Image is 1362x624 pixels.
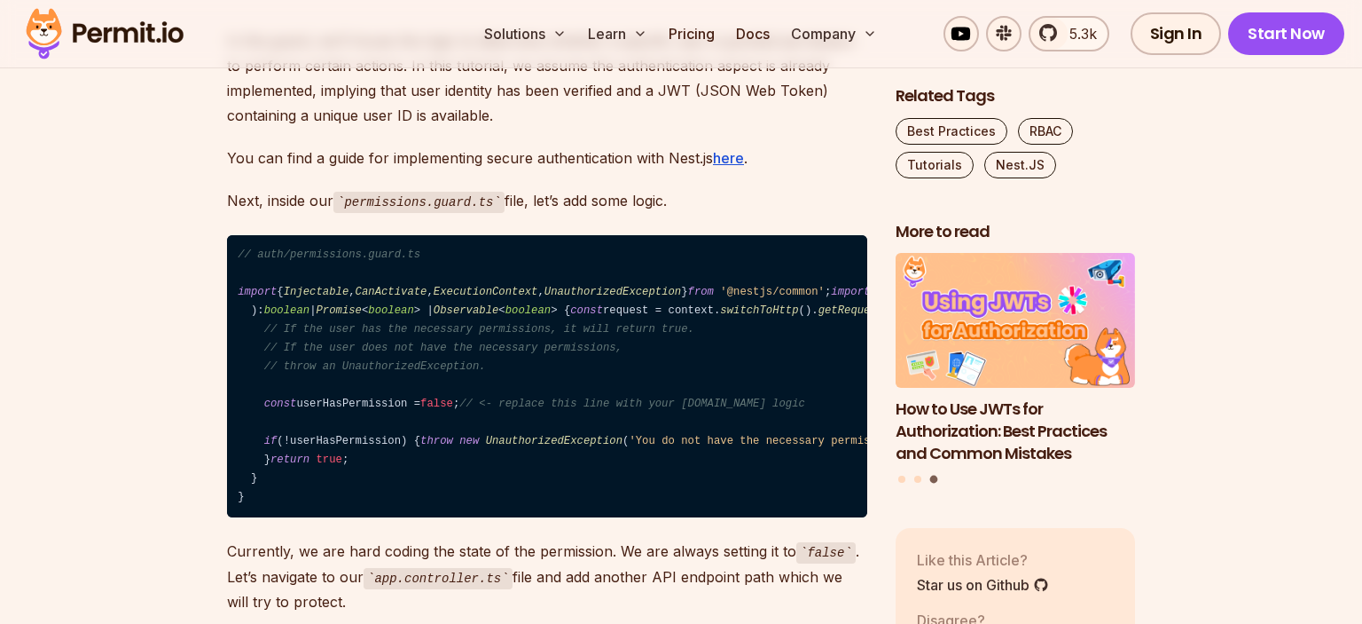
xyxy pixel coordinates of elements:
div: Posts [896,254,1135,486]
span: const [570,304,603,317]
a: here [713,149,744,167]
span: throw [420,435,453,447]
span: new [459,435,479,447]
span: // auth/permissions.guard.ts [238,249,420,261]
a: Sign In [1131,12,1222,55]
code: false [796,542,856,564]
span: Injectable [284,286,349,298]
span: // throw an UnauthorizedException. [264,360,486,373]
span: if [264,435,278,447]
span: 'You do not have the necessary permissions.' [629,435,915,447]
span: import [831,286,870,298]
span: true [316,454,341,466]
a: RBAC [1018,118,1073,145]
p: You can find a guide for implementing secure authentication with Nest.js . [227,146,867,170]
p: Next, inside our file, let’s add some logic. [227,188,867,214]
span: UnauthorizedException [486,435,622,447]
img: How to Use JWTs for Authorization: Best Practices and Common Mistakes [896,254,1135,389]
h2: Related Tags [896,85,1135,107]
span: return [270,454,309,466]
p: Like this Article? [917,549,1049,571]
p: Currently, we are hard coding the state of the permission. We are always setting it to . Let’s na... [227,539,867,614]
li: 3 of 3 [896,254,1135,465]
a: Nest.JS [984,152,1056,178]
span: // If the user has the necessary permissions, it will return true. [264,323,694,336]
a: Pricing [661,16,722,51]
span: getRequest [818,304,884,317]
a: Start Now [1228,12,1344,55]
span: ExecutionContext [434,286,538,298]
span: Observable [434,304,499,317]
p: In the guard, we’ll house the logic to determine whether a specific user is granted permission to... [227,28,867,128]
a: Docs [729,16,777,51]
a: 5.3k [1029,16,1109,51]
h3: How to Use JWTs for Authorization: Best Practices and Common Mistakes [896,399,1135,464]
span: false [420,398,453,410]
span: UnauthorizedException [544,286,681,298]
a: How to Use JWTs for Authorization: Best Practices and Common MistakesHow to Use JWTs for Authoriz... [896,254,1135,465]
code: { , , , } ; { } ; () { ( : , ): | < > | < > { request = context. (). (); userHasPermission = ; (!... [227,235,867,518]
span: // <- replace this line with your [DOMAIN_NAME] logic [459,398,805,410]
a: Best Practices [896,118,1007,145]
button: Solutions [477,16,574,51]
span: '@nestjs/common' [720,286,825,298]
span: Promise [316,304,361,317]
button: Company [784,16,884,51]
img: Permit logo [18,4,192,64]
span: boolean [264,304,309,317]
button: Learn [581,16,654,51]
code: app.controller.ts [364,568,513,589]
span: from [688,286,714,298]
span: import [238,286,277,298]
button: Go to slide 3 [929,476,937,484]
span: boolean [368,304,413,317]
span: 5.3k [1059,23,1097,44]
a: Tutorials [896,152,974,178]
span: CanActivate [356,286,427,298]
span: boolean [505,304,551,317]
h2: More to read [896,221,1135,243]
button: Go to slide 2 [914,476,921,483]
a: Star us on Github [917,574,1049,596]
code: permissions.guard.ts [333,192,505,213]
span: const [264,398,297,410]
button: Go to slide 1 [898,476,905,483]
span: switchToHttp [720,304,798,317]
span: // If the user does not have the necessary permissions, [264,342,622,354]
